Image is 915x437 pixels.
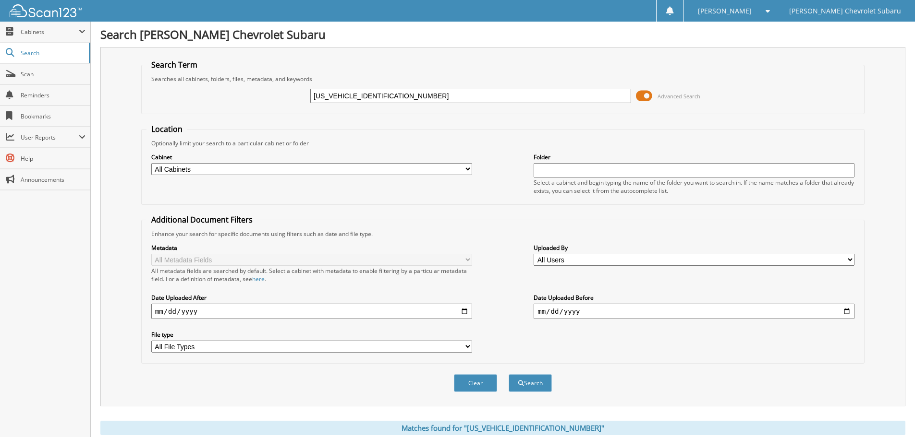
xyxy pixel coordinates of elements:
label: Date Uploaded Before [534,294,854,302]
span: [PERSON_NAME] Chevrolet Subaru [789,8,901,14]
div: Searches all cabinets, folders, files, metadata, and keywords [146,75,859,83]
span: Announcements [21,176,85,184]
label: Cabinet [151,153,472,161]
a: here [252,275,265,283]
div: All metadata fields are searched by default. Select a cabinet with metadata to enable filtering b... [151,267,472,283]
button: Search [509,374,552,392]
span: Help [21,154,85,163]
legend: Search Term [146,59,202,70]
button: Clear [454,374,497,392]
div: Enhance your search for specific documents using filters such as date and file type. [146,230,859,238]
span: [PERSON_NAME] [698,8,752,14]
input: start [151,304,472,319]
label: File type [151,331,472,339]
span: Advanced Search [658,93,700,100]
div: Select a cabinet and begin typing the name of the folder you want to search in. If the name match... [534,178,854,195]
span: Bookmarks [21,112,85,120]
img: scan123-logo-white.svg [10,4,82,17]
div: Matches found for "[US_VEHICLE_IDENTIFICATION_NUMBER]" [100,421,905,435]
span: Reminders [21,91,85,99]
input: end [534,304,854,319]
label: Metadata [151,244,472,252]
legend: Location [146,124,187,134]
span: Cabinets [21,28,79,36]
span: User Reports [21,133,79,142]
h1: Search [PERSON_NAME] Chevrolet Subaru [100,26,905,42]
label: Folder [534,153,854,161]
label: Uploaded By [534,244,854,252]
div: Optionally limit your search to a particular cabinet or folder [146,139,859,147]
span: Scan [21,70,85,78]
legend: Additional Document Filters [146,214,257,225]
label: Date Uploaded After [151,294,472,302]
span: Search [21,49,84,57]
